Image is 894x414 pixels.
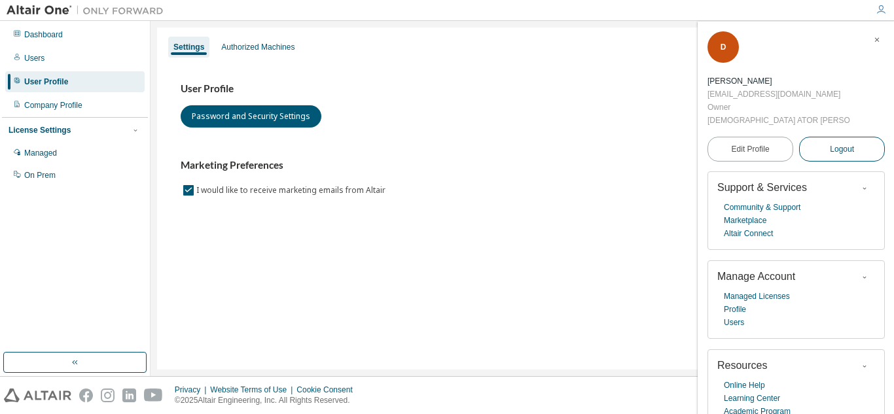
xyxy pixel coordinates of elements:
[724,201,800,214] a: Community & Support
[181,105,321,128] button: Password and Security Settings
[830,143,854,156] span: Logout
[24,100,82,111] div: Company Profile
[717,360,767,371] span: Resources
[724,316,744,329] a: Users
[799,137,885,162] button: Logout
[175,385,210,395] div: Privacy
[721,43,726,52] span: D
[196,182,388,198] label: I would like to receive marketing emails from Altair
[707,88,849,101] div: [EMAIL_ADDRESS][DOMAIN_NAME]
[7,4,170,17] img: Altair One
[173,42,204,52] div: Settings
[79,388,93,402] img: facebook.svg
[210,385,296,395] div: Website Terms of Use
[9,125,71,135] div: License Settings
[717,271,795,282] span: Manage Account
[724,214,766,227] a: Marketplace
[101,388,115,402] img: instagram.svg
[24,148,57,158] div: Managed
[24,170,56,181] div: On Prem
[724,290,790,303] a: Managed Licenses
[707,137,793,162] a: Edit Profile
[181,159,864,172] h3: Marketing Preferences
[24,53,45,63] div: Users
[724,379,765,392] a: Online Help
[24,29,63,40] div: Dashboard
[4,388,71,402] img: altair_logo.svg
[724,227,773,240] a: Altair Connect
[707,101,849,114] div: Owner
[122,388,136,402] img: linkedin.svg
[707,114,849,127] div: [DEMOGRAPHIC_DATA] ATOR [PERSON_NAME]
[221,42,295,52] div: Authorized Machines
[175,395,361,406] p: © 2025 Altair Engineering, Inc. All Rights Reserved.
[181,82,864,95] h3: User Profile
[732,144,770,154] span: Edit Profile
[717,182,807,193] span: Support & Services
[707,75,849,88] div: Daneswara Ator Rakadhatu
[24,77,68,87] div: User Profile
[144,388,163,402] img: youtube.svg
[724,392,780,405] a: Learning Center
[296,385,360,395] div: Cookie Consent
[724,303,746,316] a: Profile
